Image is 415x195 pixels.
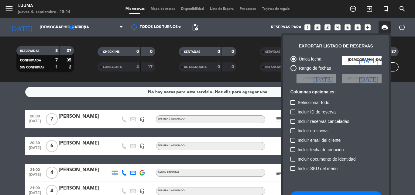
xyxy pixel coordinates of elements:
span: Incluir ID de reserva [298,108,336,116]
i: [DATE] [359,75,378,82]
h6: Columnas opcionales: [290,89,382,95]
span: Incluir documento de identidad [298,155,356,163]
div: Exportar listado de reservas [299,43,373,50]
span: Incluir email del cliente [298,137,341,144]
span: Incluir fecha de creación [298,146,344,153]
i: [DATE] [313,75,333,82]
span: pending_actions [191,24,199,31]
span: [PERSON_NAME] [348,76,376,81]
i: [DATE] [359,57,378,63]
div: Única fecha [297,56,321,63]
div: Rango de fechas [297,65,331,72]
span: [PERSON_NAME] [303,76,330,81]
span: Incluir no-shows [298,127,328,134]
span: Incluir SKU del menú [298,165,338,172]
span: print [381,24,388,31]
span: Seleccionar todo [298,99,329,106]
span: Incluir reservas canceladas [298,118,349,125]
